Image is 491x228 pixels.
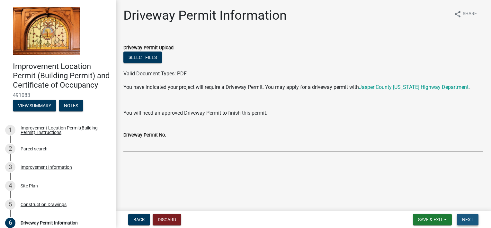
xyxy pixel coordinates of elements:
[21,165,72,169] div: Improvement Information
[449,8,482,20] button: shareShare
[5,144,15,154] div: 2
[128,214,150,225] button: Back
[123,83,483,91] p: You have indicated your project will require a Driveway Permit. You may apply for a driveway perm...
[359,84,469,90] a: Jasper County [US_STATE] Highway Department
[13,104,56,109] wm-modal-confirm: Summary
[5,162,15,172] div: 3
[59,100,83,111] button: Notes
[123,52,162,63] button: Select files
[413,214,452,225] button: Save & Exit
[133,217,145,222] span: Back
[5,181,15,191] div: 4
[123,71,187,77] span: Valid Document Types: PDF
[123,109,483,117] p: You will need an approved Driveway Permit to finish this permit.
[462,217,473,222] span: Next
[13,92,103,98] span: 491083
[59,104,83,109] wm-modal-confirm: Notes
[418,217,443,222] span: Save & Exit
[21,126,105,135] div: Improvement Location Permit(Building Permit): Instructions
[123,133,166,138] label: Driveway Permit No.
[463,10,477,18] span: Share
[5,218,15,228] div: 6
[21,202,67,207] div: Construction Drawings
[13,100,56,111] button: View Summary
[5,125,15,135] div: 1
[21,184,38,188] div: Site Plan
[454,10,461,18] i: share
[21,147,48,151] div: Parcel search
[457,214,478,225] button: Next
[5,199,15,210] div: 5
[21,221,78,225] div: Driveway Permit Information
[123,46,174,50] label: Driveway Permit Upload
[153,214,181,225] button: Discard
[123,8,287,23] h1: Driveway Permit Information
[13,62,111,90] h4: Improvement Location Permit (Building Permit) and Certificate of Occupancy
[13,7,80,55] img: Jasper County, Indiana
